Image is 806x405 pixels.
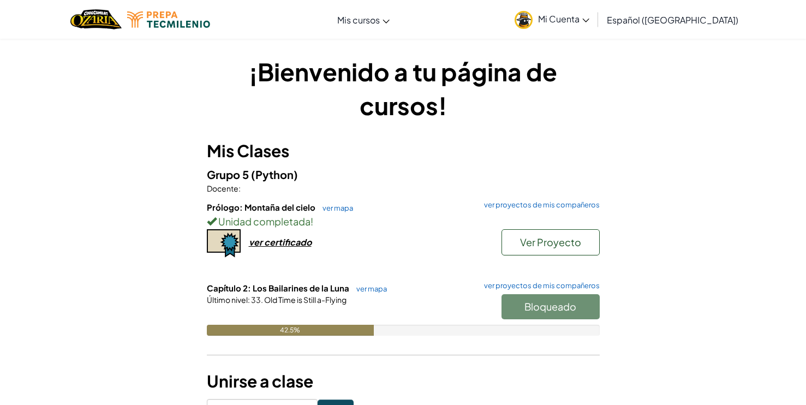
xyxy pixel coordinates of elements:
[501,229,600,255] button: Ver Proyecto
[207,168,251,181] span: Grupo 5
[207,183,238,193] span: Docente
[207,55,600,122] h1: ¡Bienvenido a tu página de cursos!
[351,284,387,293] a: ver mapa
[217,215,311,228] span: Unidad completada
[207,202,317,212] span: Prólogo: Montaña del cielo
[311,215,313,228] span: !
[332,5,395,34] a: Mis cursos
[70,8,121,31] img: Home
[248,295,250,305] span: :
[207,369,600,394] h3: Unirse a clase
[207,283,351,293] span: Capítulo 2: Los Bailarines de la Luna
[538,13,589,25] span: Mi Cuenta
[207,295,248,305] span: Último nivel
[207,236,312,248] a: ver certificado
[207,229,241,258] img: certificate-icon.png
[251,168,298,181] span: (Python)
[263,295,347,305] span: Old Time is Still a-Flying
[317,204,353,212] a: ver mapa
[207,325,374,336] div: 42.5%
[250,295,263,305] span: 33.
[70,8,121,31] a: Ozaria by CodeCombat logo
[607,14,738,26] span: Español ([GEOGRAPHIC_DATA])
[249,236,312,248] div: ver certificado
[127,11,210,28] img: Tecmilenio logo
[479,201,600,209] a: ver proyectos de mis compañeros
[515,11,533,29] img: avatar
[479,282,600,289] a: ver proyectos de mis compañeros
[238,183,241,193] span: :
[509,2,595,37] a: Mi Cuenta
[520,236,581,248] span: Ver Proyecto
[337,14,380,26] span: Mis cursos
[207,139,600,163] h3: Mis Clases
[601,5,744,34] a: Español ([GEOGRAPHIC_DATA])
